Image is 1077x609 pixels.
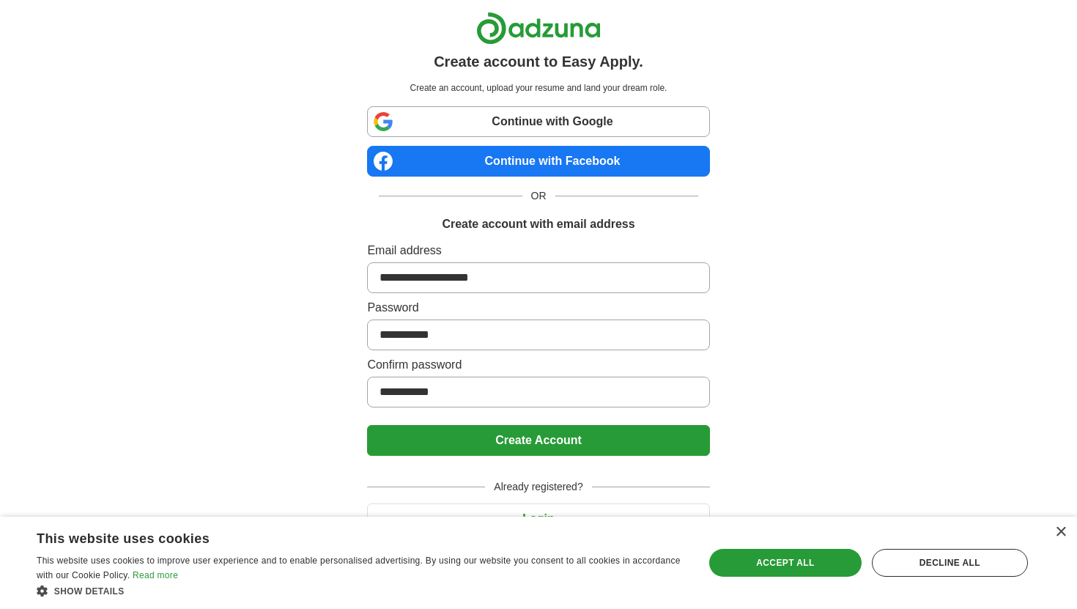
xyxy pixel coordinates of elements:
span: This website uses cookies to improve user experience and to enable personalised advertising. By u... [37,556,681,580]
button: Create Account [367,425,709,456]
img: Adzuna logo [476,12,601,45]
span: OR [522,188,555,204]
p: Create an account, upload your resume and land your dream role. [370,81,706,95]
span: Already registered? [485,479,591,495]
div: Decline all [872,549,1028,577]
div: Close [1055,527,1066,538]
a: Continue with Facebook [367,146,709,177]
span: Show details [54,586,125,597]
label: Confirm password [367,356,709,374]
a: Read more, opens a new window [133,570,178,580]
h1: Create account with email address [442,215,634,233]
div: This website uses cookies [37,525,648,547]
h1: Create account to Easy Apply. [434,51,643,73]
div: Accept all [709,549,862,577]
label: Password [367,299,709,317]
a: Login [367,512,709,525]
a: Continue with Google [367,106,709,137]
div: Show details [37,583,684,598]
button: Login [367,503,709,534]
label: Email address [367,242,709,259]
